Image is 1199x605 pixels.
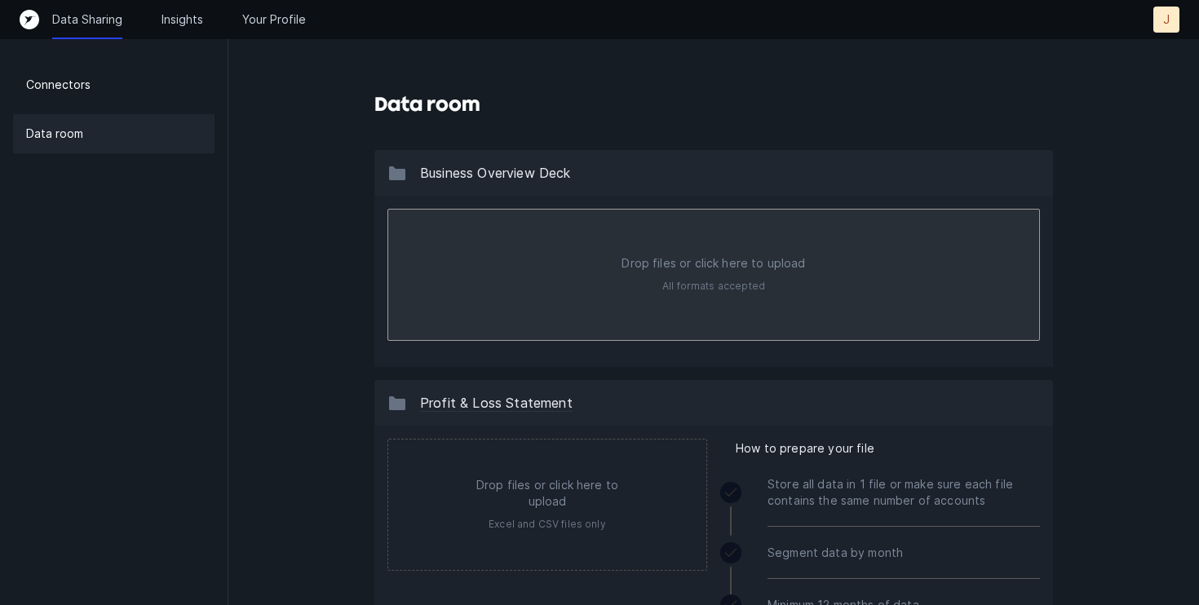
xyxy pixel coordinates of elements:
a: Your Profile [242,11,306,28]
p: Data room [26,124,83,144]
span: Business Overview Deck [420,165,571,181]
img: 13c8d1aa17ce7ae226531ffb34303e38.svg [387,393,407,413]
div: Segment data by month [768,527,1040,579]
a: Insights [161,11,203,28]
img: 13c8d1aa17ce7ae226531ffb34303e38.svg [387,163,407,183]
button: J [1153,7,1179,33]
div: Store all data in 1 file or make sure each file contains the same number of accounts [768,458,1040,527]
a: Data room [13,114,215,153]
p: Connectors [26,75,91,95]
span: Profit & Loss Statement [420,395,573,412]
p: J [1163,11,1170,28]
a: Data Sharing [52,11,122,28]
span: How to prepare your file [736,439,874,458]
h3: Data room [374,91,480,117]
a: Connectors [13,65,215,104]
